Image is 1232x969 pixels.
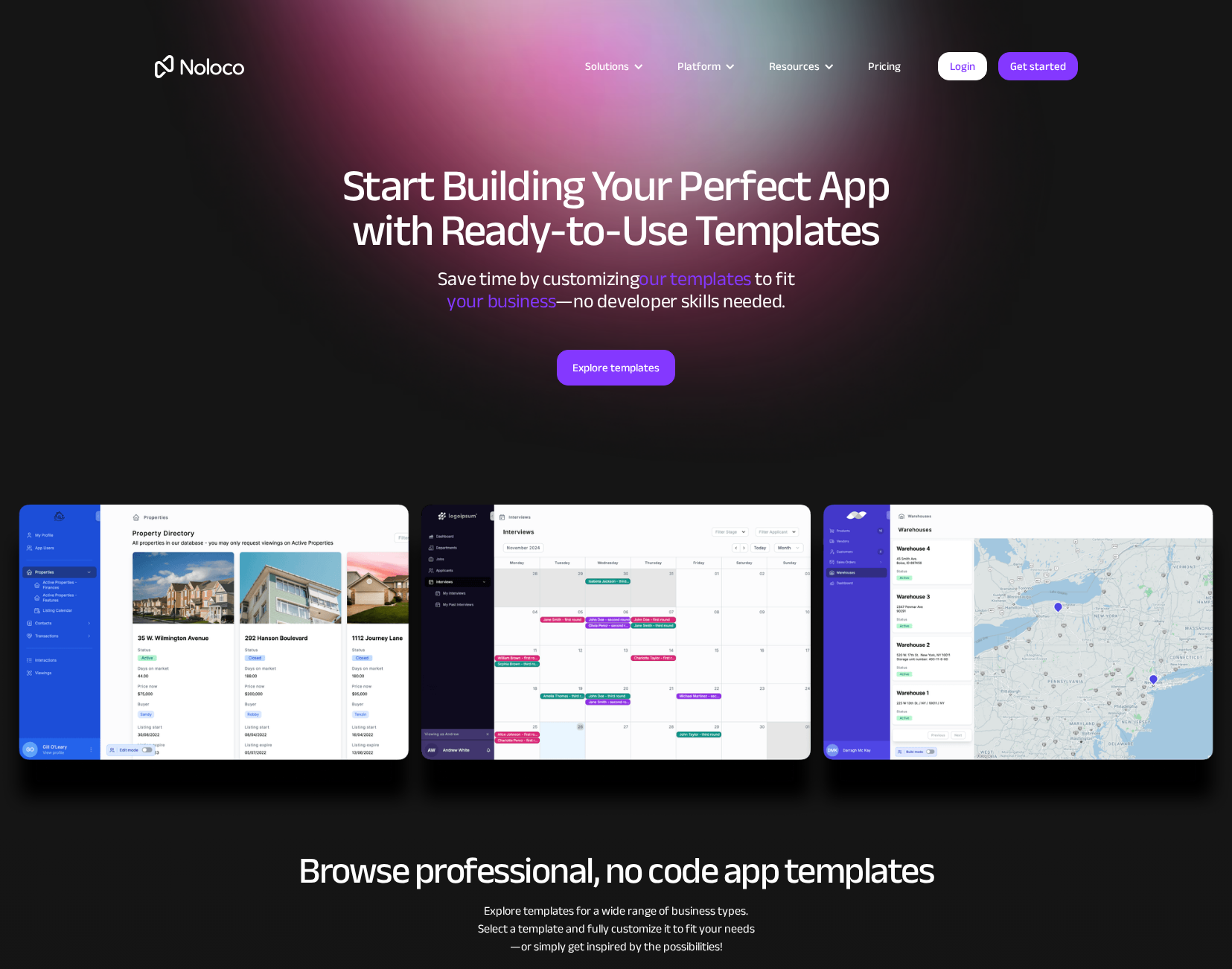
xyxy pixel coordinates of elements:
[677,57,721,76] div: Platform
[155,55,244,78] a: home
[566,57,659,76] div: Solutions
[659,57,750,76] div: Platform
[849,57,919,76] a: Pricing
[447,283,556,319] span: your business
[155,902,1078,956] div: Explore templates for a wide range of business types. Select a template and fully customize it to...
[155,851,1078,891] h2: Browse professional, no code app templates
[155,164,1078,253] h1: Start Building Your Perfect App with Ready-to-Use Templates
[750,57,849,76] div: Resources
[639,260,751,297] span: our templates
[585,57,629,76] div: Solutions
[769,57,820,76] div: Resources
[938,52,987,80] a: Login
[393,268,840,313] div: Save time by customizing to fit ‍ —no developer skills needed.
[557,350,675,386] a: Explore templates
[998,52,1078,80] a: Get started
